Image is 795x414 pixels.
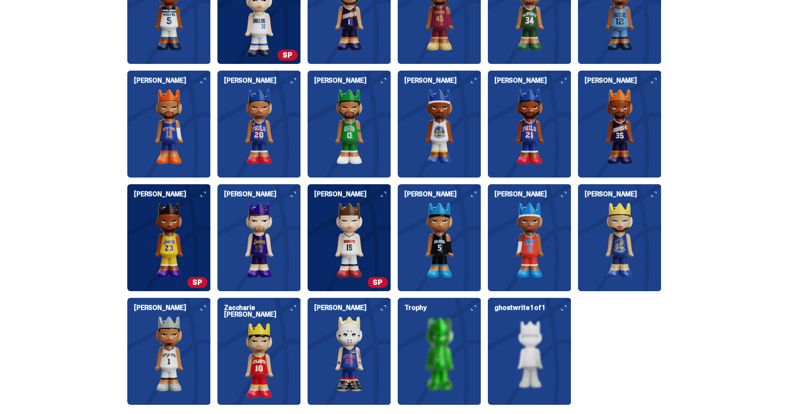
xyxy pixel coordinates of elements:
img: card image [308,203,391,278]
img: card image [127,316,211,391]
h6: [PERSON_NAME] [404,191,481,198]
img: card image [127,89,211,164]
h6: [PERSON_NAME] [495,77,571,84]
img: card image [488,89,571,164]
span: SP [278,50,298,61]
img: card image [398,89,481,164]
h6: [PERSON_NAME] [314,191,391,198]
img: card image [488,203,571,278]
h6: [PERSON_NAME] [134,191,211,198]
img: card image [398,203,481,278]
h6: Zaccharie [PERSON_NAME] [224,305,301,318]
h6: [PERSON_NAME] [134,305,211,311]
h6: [PERSON_NAME] [224,77,301,84]
span: SP [187,277,207,288]
img: card image [578,203,661,278]
img: card image [308,89,391,164]
img: card image [217,323,301,398]
img: card image [488,316,571,391]
img: card image [398,316,481,391]
h6: [PERSON_NAME] [585,77,661,84]
h6: [PERSON_NAME] [585,191,661,198]
h6: [PERSON_NAME] [314,305,391,311]
img: card image [578,89,661,164]
img: card image [217,89,301,164]
h6: [PERSON_NAME] [134,77,211,84]
h6: ghostwrite 1 of 1 [495,305,571,311]
span: SP [368,277,388,288]
img: card image [308,316,391,391]
h6: [PERSON_NAME] [404,77,481,84]
img: card image [127,203,211,278]
h6: [PERSON_NAME] [314,77,391,84]
h6: Trophy [404,305,481,311]
h6: [PERSON_NAME] [495,191,571,198]
img: card image [217,203,301,278]
h6: [PERSON_NAME] [224,191,301,198]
